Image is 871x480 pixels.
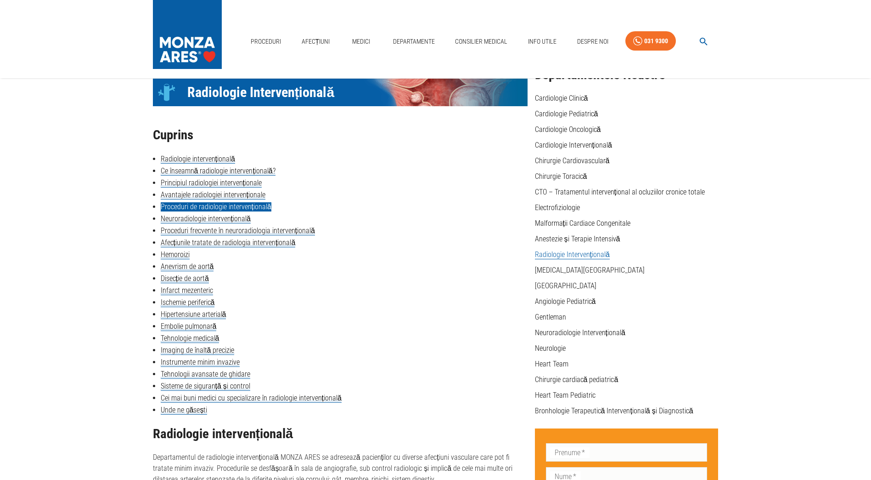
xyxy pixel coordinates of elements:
a: Hemoroizi [161,250,190,259]
a: Ischemie periferică [161,298,215,307]
a: Cardiologie Pediatrică [535,109,598,118]
a: Heart Team Pediatric [535,391,596,400]
div: 031 9300 [644,35,668,47]
a: Instrumente minim invazive [161,358,240,367]
a: Chirurgie cardiacă pediatrică [535,375,618,384]
a: Unde ne găsești [161,406,208,415]
a: CTO – Tratamentul intervențional al ocluziilor cronice totale [535,188,705,196]
a: Embolie pulmonară [161,322,217,331]
a: Proceduri [247,32,285,51]
a: Tehnologie medicală [161,334,219,343]
h2: Cuprins [153,128,528,143]
a: Gentleman [535,313,566,321]
a: Neurologie [535,344,566,353]
a: Avantajele radiologiei intervenționale [161,190,265,200]
a: Proceduri frecvente în neuroradiologia intervențională [161,226,315,235]
a: Electrofiziologie [535,203,580,212]
a: Neuroradiologie intervențională [161,214,251,223]
span: Radiologie Intervențională [187,84,335,101]
a: Afecțiunile tratate de radiologia intervențională [161,238,296,247]
a: Ce înseamnă radiologie intervențională? [161,166,275,176]
a: 031 9300 [625,31,676,51]
a: Cei mai buni medici cu specializare în radiologie intervențională [161,394,342,403]
div: Icon [153,79,180,106]
a: Neuroradiologie Intervențională [535,328,625,337]
a: Hipertensiune arterială [161,310,226,319]
a: Cardiologie Clinică [535,94,588,103]
a: Angiologie Pediatrică [535,297,596,306]
a: Afecțiuni [298,32,334,51]
a: Cardiologie Intervențională [535,141,612,149]
a: Info Utile [524,32,560,51]
a: Departamente [389,32,438,51]
a: [MEDICAL_DATA][GEOGRAPHIC_DATA] [535,266,645,274]
a: Consilier Medical [451,32,511,51]
a: Chirurgie Cardiovasculară [535,156,610,165]
a: Malformații Cardiace Congenitale [535,219,630,228]
a: Principiul radiologiei intervenționale [161,178,262,188]
h2: Radiologie intervențională [153,427,528,441]
a: Bronhologie Terapeutică Intervențională și Diagnostică [535,406,693,415]
a: Disecție de aortă [161,274,209,283]
a: Tehnologii avansate de ghidare [161,370,250,379]
a: [GEOGRAPHIC_DATA] [535,281,596,290]
a: Sisteme de siguranță și control [161,382,250,391]
a: Imaging de înaltă precizie [161,346,235,355]
a: Chirurgie Toracică [535,172,587,181]
a: Anevrism de aortă [161,262,214,271]
a: Anestezie și Terapie Intensivă [535,234,620,243]
a: Cardiologie Oncologică [535,125,601,134]
a: Medici [347,32,376,51]
a: Radiologie intervențională [161,154,235,164]
a: Despre Noi [573,32,612,51]
h2: Departamentele Noastre [535,68,719,82]
a: Heart Team [535,360,568,368]
a: Radiologie Intervențională [535,250,610,259]
a: Infarct mezenteric [161,286,213,295]
a: Proceduri de radiologie intervențională [161,202,271,211]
